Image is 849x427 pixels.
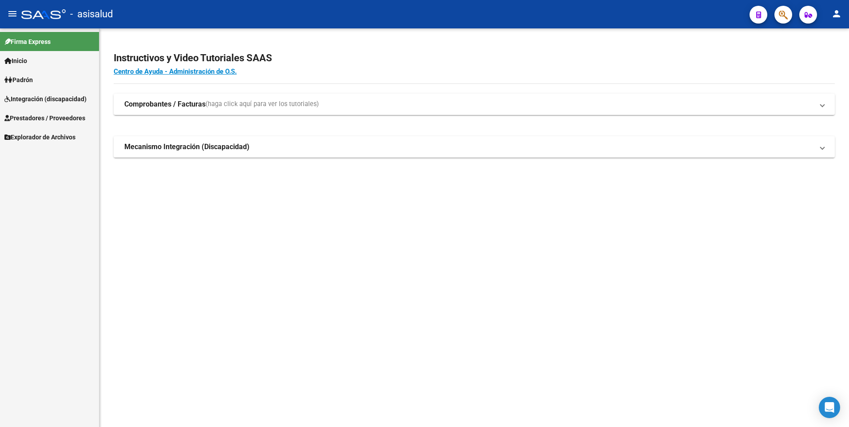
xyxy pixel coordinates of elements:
[206,99,319,109] span: (haga click aquí para ver los tutoriales)
[4,94,87,104] span: Integración (discapacidad)
[4,37,51,47] span: Firma Express
[7,8,18,19] mat-icon: menu
[114,94,835,115] mat-expansion-panel-header: Comprobantes / Facturas(haga click aquí para ver los tutoriales)
[831,8,842,19] mat-icon: person
[4,56,27,66] span: Inicio
[114,50,835,67] h2: Instructivos y Video Tutoriales SAAS
[4,75,33,85] span: Padrón
[124,142,250,152] strong: Mecanismo Integración (Discapacidad)
[114,136,835,158] mat-expansion-panel-header: Mecanismo Integración (Discapacidad)
[124,99,206,109] strong: Comprobantes / Facturas
[70,4,113,24] span: - asisalud
[114,67,237,75] a: Centro de Ayuda - Administración de O.S.
[4,132,75,142] span: Explorador de Archivos
[4,113,85,123] span: Prestadores / Proveedores
[819,397,840,418] div: Open Intercom Messenger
